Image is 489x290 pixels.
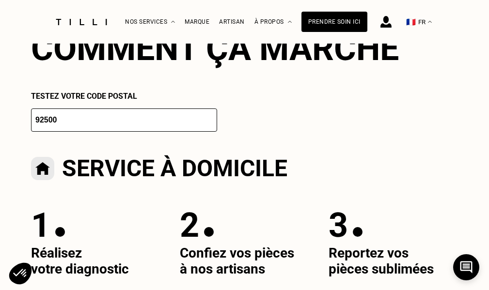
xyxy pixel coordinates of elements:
img: Comment ça marche [31,157,54,180]
a: Marque [185,18,209,25]
span: 🇫🇷 [406,17,416,27]
img: menu déroulant [428,21,432,23]
span: pièces sublimées [329,261,434,277]
button: 🇫🇷 FR [401,0,437,44]
img: icône connexion [380,16,392,28]
div: À propos [254,0,292,44]
span: Reportez vos [329,245,409,261]
p: Testez votre code postal [31,92,458,101]
span: à nos artisans [180,261,265,277]
span: Réalisez [31,245,82,261]
p: 2 [180,205,199,245]
span: votre diagnostic [31,261,129,277]
p: 1 [31,205,50,245]
h2: Service à domicile [62,155,287,182]
span: Confiez vos pièces [180,245,294,261]
h2: Comment ça marche [31,29,458,68]
div: Nos services [125,0,175,44]
img: Menu déroulant à propos [288,21,292,23]
input: ex: 91344 [31,108,217,132]
img: Menu déroulant [171,21,175,23]
p: 3 [329,205,348,245]
img: Logo du service de couturière Tilli [52,19,110,25]
a: Artisan [219,18,245,25]
a: Prendre soin ici [301,12,367,32]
